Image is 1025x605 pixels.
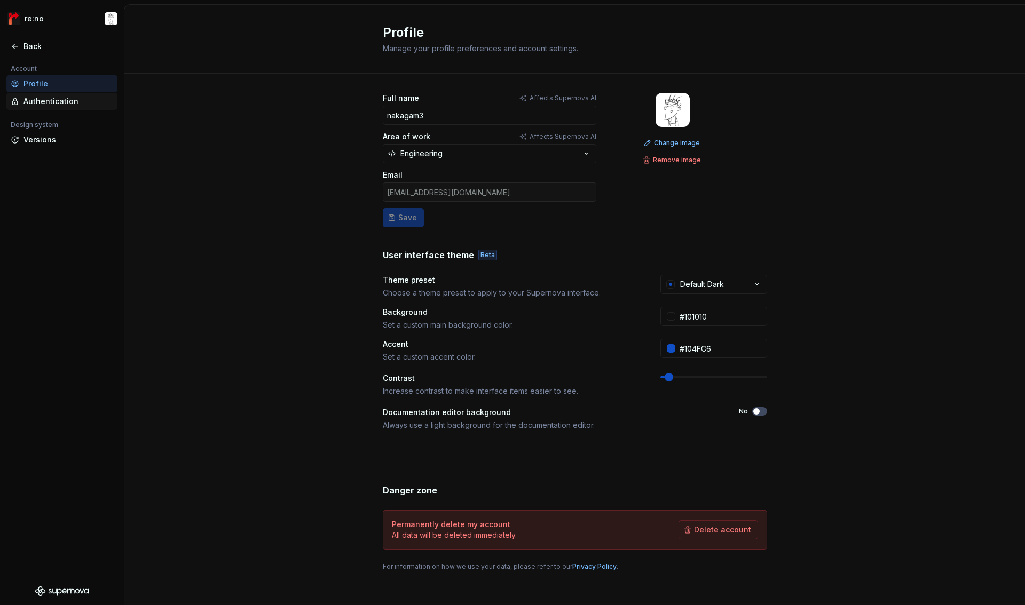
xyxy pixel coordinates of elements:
[383,386,641,396] div: Increase contrast to make interface items easier to see.
[23,96,113,107] div: Authentication
[656,93,690,127] img: nakagam3
[383,131,430,142] label: Area of work
[679,520,758,539] button: Delete account
[383,24,754,41] h2: Profile
[6,131,117,148] a: Versions
[392,519,510,530] h4: Permanently delete my account
[383,352,641,362] div: Set a custom accent color.
[530,94,596,102] p: Affects Supernova AI
[6,75,117,92] a: Profile
[383,288,641,298] div: Choose a theme preset to apply to your Supernova interface.
[640,153,706,168] button: Remove image
[653,156,701,164] span: Remove image
[23,134,113,145] div: Versions
[660,275,767,294] button: Default Dark
[6,118,62,131] div: Design system
[6,62,41,75] div: Account
[6,38,117,55] a: Back
[675,339,767,358] input: #104FC6
[383,307,428,317] div: Background
[383,249,474,261] h3: User interface theme
[7,12,20,25] img: 4ec385d3-6378-425b-8b33-6545918efdc5.png
[654,139,700,147] span: Change image
[572,562,617,570] a: Privacy Policy
[105,12,117,25] img: nakagam3
[2,7,122,30] button: re:nonakagam3
[383,562,767,571] div: For information on how we use your data, please refer to our .
[383,420,720,431] div: Always use a light background for the documentation editor.
[383,320,641,330] div: Set a custom main background color.
[680,279,724,290] div: Default Dark
[383,44,578,53] span: Manage your profile preferences and account settings.
[400,148,443,159] div: Engineering
[383,275,435,285] div: Theme preset
[392,530,517,540] p: All data will be deleted immediately.
[383,339,408,349] div: Accent
[6,93,117,110] a: Authentication
[641,136,705,150] button: Change image
[530,132,596,141] p: Affects Supernova AI
[694,524,751,535] span: Delete account
[35,586,89,596] svg: Supernova Logo
[25,13,44,24] div: re:no
[383,93,419,104] label: Full name
[23,78,113,89] div: Profile
[383,373,415,384] div: Contrast
[739,407,748,416] label: No
[675,307,767,326] input: #FFFFFF
[23,41,113,52] div: Back
[478,250,497,260] div: Beta
[383,170,403,180] label: Email
[383,407,511,418] div: Documentation editor background
[383,484,437,497] h3: Danger zone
